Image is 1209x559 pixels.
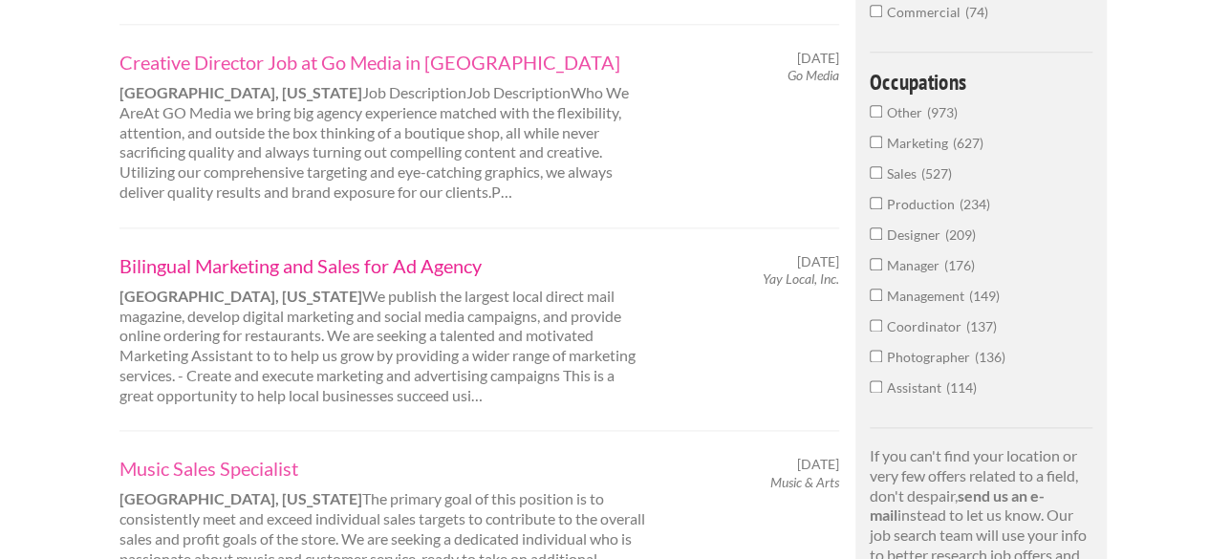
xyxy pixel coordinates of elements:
span: Other [887,104,927,120]
h4: Occupations [870,71,1092,93]
span: 234 [960,196,990,212]
input: Management149 [870,289,882,301]
strong: [GEOGRAPHIC_DATA], [US_STATE] [119,287,362,305]
div: Job DescriptionJob DescriptionWho We AreAt GO Media we bring big agency experience matched with t... [103,50,668,203]
span: 136 [975,349,1005,365]
span: [DATE] [797,456,839,473]
input: Production234 [870,197,882,209]
div: We publish the largest local direct mail magazine, develop digital marketing and social media cam... [103,253,668,406]
span: Production [887,196,960,212]
input: Manager176 [870,258,882,270]
strong: [GEOGRAPHIC_DATA], [US_STATE] [119,83,362,101]
span: 209 [945,226,976,243]
span: 176 [944,257,975,273]
span: 627 [953,135,983,151]
span: Photographer [887,349,975,365]
span: 137 [966,318,997,334]
span: [DATE] [797,253,839,270]
input: Photographer136 [870,350,882,362]
input: Other973 [870,105,882,118]
span: Sales [887,165,921,182]
input: Coordinator137 [870,319,882,332]
strong: send us an e-mail [870,486,1045,525]
span: 114 [946,379,977,396]
span: Coordinator [887,318,966,334]
span: 149 [969,288,1000,304]
span: Marketing [887,135,953,151]
strong: [GEOGRAPHIC_DATA], [US_STATE] [119,489,362,507]
em: Yay Local, Inc. [763,270,839,287]
span: 527 [921,165,952,182]
span: Assistant [887,379,946,396]
input: Sales527 [870,166,882,179]
a: Creative Director Job at Go Media in [GEOGRAPHIC_DATA] [119,50,651,75]
a: Bilingual Marketing and Sales for Ad Agency [119,253,651,278]
span: Designer [887,226,945,243]
input: Marketing627 [870,136,882,148]
span: [DATE] [797,50,839,67]
input: Assistant114 [870,380,882,393]
span: 973 [927,104,958,120]
em: Music & Arts [770,474,839,490]
span: 74 [965,4,988,20]
input: Designer209 [870,227,882,240]
span: Management [887,288,969,304]
em: Go Media [788,67,839,83]
span: Commercial [887,4,965,20]
span: Manager [887,257,944,273]
a: Music Sales Specialist [119,456,651,481]
input: Commercial74 [870,5,882,17]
